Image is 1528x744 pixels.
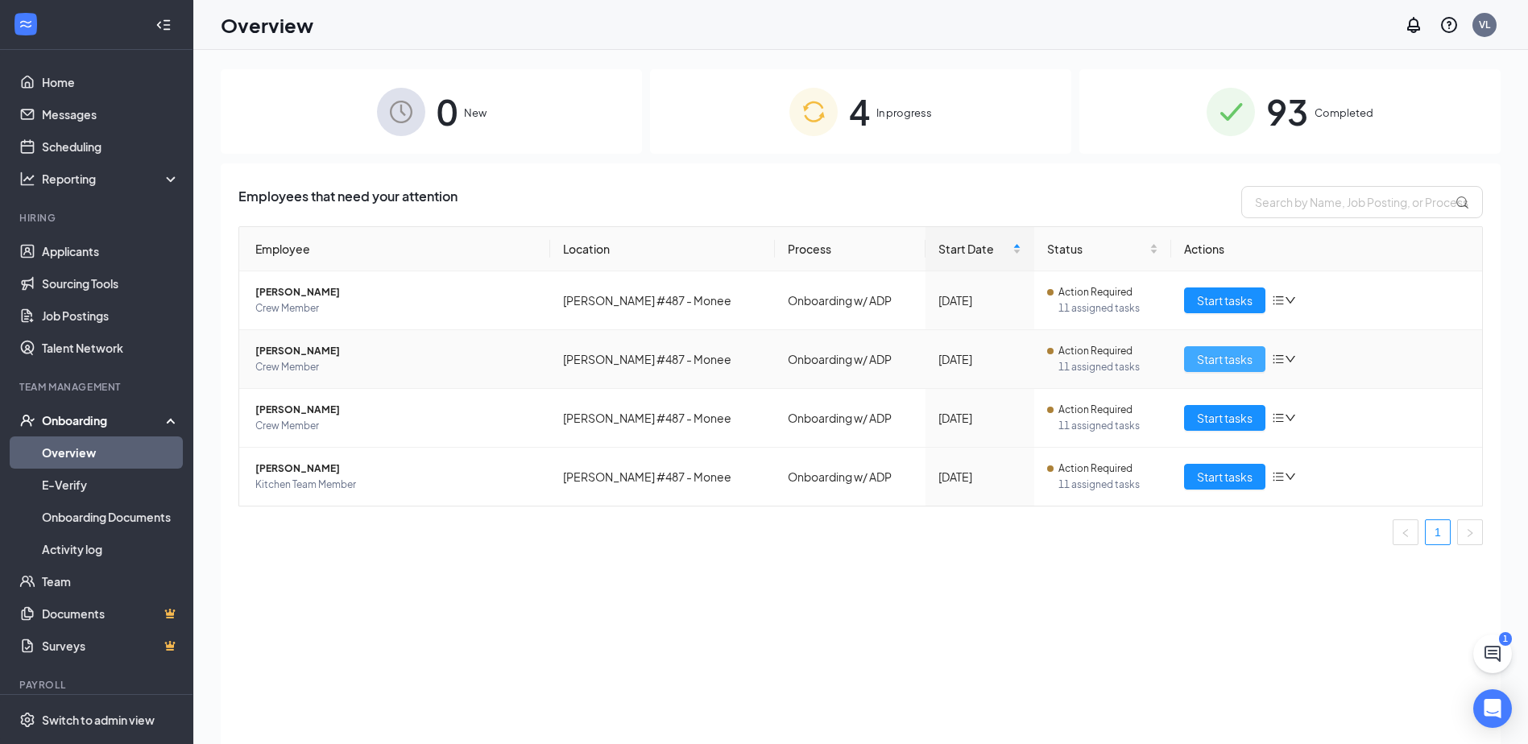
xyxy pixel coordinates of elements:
[1401,528,1410,538] span: left
[1457,519,1483,545] button: right
[1058,402,1133,418] span: Action Required
[42,412,166,428] div: Onboarding
[1058,343,1133,359] span: Action Required
[42,98,180,130] a: Messages
[255,477,537,493] span: Kitchen Team Member
[876,105,932,121] span: In progress
[1197,350,1253,368] span: Start tasks
[42,630,180,662] a: SurveysCrown
[1285,353,1296,365] span: down
[1285,412,1296,424] span: down
[775,389,925,448] td: Onboarding w/ ADP
[42,533,180,565] a: Activity log
[1184,346,1265,372] button: Start tasks
[550,389,776,448] td: [PERSON_NAME] #487 - Monee
[1058,284,1133,300] span: Action Required
[1272,470,1285,483] span: bars
[42,267,180,300] a: Sourcing Tools
[1272,353,1285,366] span: bars
[42,66,180,98] a: Home
[938,468,1021,486] div: [DATE]
[1479,18,1490,31] div: VL
[255,418,537,434] span: Crew Member
[42,565,180,597] a: Team
[255,461,537,477] span: [PERSON_NAME]
[155,17,172,33] svg: Collapse
[1047,240,1147,258] span: Status
[255,284,537,300] span: [PERSON_NAME]
[775,330,925,389] td: Onboarding w/ ADP
[42,712,155,728] div: Switch to admin view
[1272,294,1285,307] span: bars
[1266,84,1308,139] span: 93
[42,469,180,501] a: E-Verify
[18,16,34,32] svg: WorkstreamLogo
[255,300,537,316] span: Crew Member
[19,412,35,428] svg: UserCheck
[221,11,313,39] h1: Overview
[1285,295,1296,306] span: down
[1404,15,1423,35] svg: Notifications
[938,240,1009,258] span: Start Date
[1197,409,1253,427] span: Start tasks
[19,678,176,692] div: Payroll
[239,227,550,271] th: Employee
[550,271,776,330] td: [PERSON_NAME] #487 - Monee
[938,291,1021,309] div: [DATE]
[42,436,180,469] a: Overview
[1058,359,1159,375] span: 11 assigned tasks
[938,409,1021,427] div: [DATE]
[775,227,925,271] th: Process
[1315,105,1373,121] span: Completed
[19,171,35,187] svg: Analysis
[255,343,537,359] span: [PERSON_NAME]
[42,130,180,163] a: Scheduling
[19,712,35,728] svg: Settings
[1058,300,1159,316] span: 11 assigned tasks
[1058,418,1159,434] span: 11 assigned tasks
[42,300,180,332] a: Job Postings
[437,84,458,139] span: 0
[42,235,180,267] a: Applicants
[775,448,925,506] td: Onboarding w/ ADP
[1473,689,1512,728] div: Open Intercom Messenger
[42,501,180,533] a: Onboarding Documents
[1058,477,1159,493] span: 11 assigned tasks
[1499,632,1512,646] div: 1
[19,211,176,225] div: Hiring
[1197,468,1253,486] span: Start tasks
[1184,464,1265,490] button: Start tasks
[1457,519,1483,545] li: Next Page
[1197,291,1253,309] span: Start tasks
[1184,287,1265,313] button: Start tasks
[255,402,537,418] span: [PERSON_NAME]
[42,171,180,187] div: Reporting
[464,105,487,121] span: New
[775,271,925,330] td: Onboarding w/ ADP
[1285,471,1296,482] span: down
[1393,519,1418,545] li: Previous Page
[550,330,776,389] td: [PERSON_NAME] #487 - Monee
[1393,519,1418,545] button: left
[42,597,180,630] a: DocumentsCrown
[1058,461,1133,477] span: Action Required
[1465,528,1475,538] span: right
[1034,227,1172,271] th: Status
[19,380,176,394] div: Team Management
[1426,520,1450,544] a: 1
[42,332,180,364] a: Talent Network
[938,350,1021,368] div: [DATE]
[1425,519,1451,545] li: 1
[1439,15,1459,35] svg: QuestionInfo
[1241,186,1483,218] input: Search by Name, Job Posting, or Process
[238,186,458,218] span: Employees that need your attention
[1473,634,1512,673] button: ChatActive
[1483,644,1502,663] svg: ChatActive
[849,84,870,139] span: 4
[550,448,776,506] td: [PERSON_NAME] #487 - Monee
[550,227,776,271] th: Location
[1184,405,1265,431] button: Start tasks
[255,359,537,375] span: Crew Member
[1272,411,1285,424] span: bars
[1171,227,1482,271] th: Actions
